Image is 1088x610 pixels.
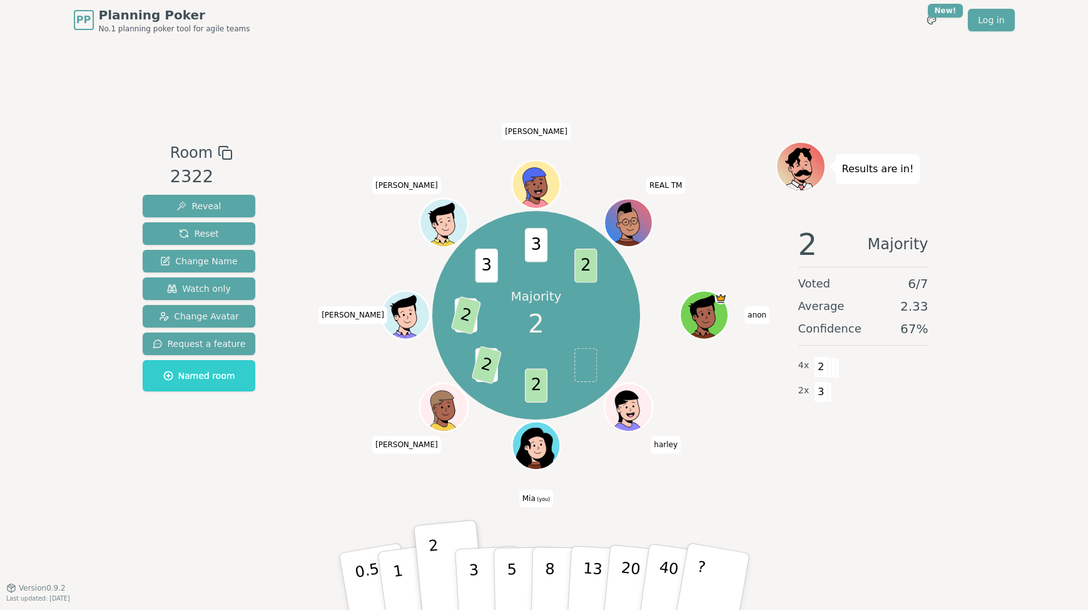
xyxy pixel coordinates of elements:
[427,537,444,605] p: 2
[143,222,256,245] button: Reset
[798,275,831,292] span: Voted
[143,277,256,300] button: Watch only
[170,142,213,164] span: Room
[511,287,562,305] p: Majority
[651,437,681,454] span: Click to change your name
[163,370,235,382] span: Named room
[798,229,818,259] span: 2
[167,282,231,295] span: Watch only
[159,310,239,323] span: Change Avatar
[170,164,233,190] div: 2322
[179,227,218,240] span: Reset
[928,4,963,18] div: New!
[900,320,928,338] span: 67 %
[74,6,250,34] a: PPPlanning PokerNo.1 planning poker tool for agile teams
[143,333,256,355] button: Request a feature
[143,250,256,272] button: Change Name
[176,200,221,212] span: Reveal
[19,583,66,593] span: Version 0.9.2
[471,346,502,385] span: 2
[714,292,726,304] span: anon is the host
[502,123,571,140] span: Click to change your name
[99,24,250,34] span: No.1 planning poker tool for agile teams
[908,275,928,292] span: 6 / 7
[536,497,551,502] span: (you)
[99,6,250,24] span: Planning Poker
[519,490,554,507] span: Click to change your name
[153,338,246,350] span: Request a feature
[968,9,1014,31] a: Log in
[900,297,928,315] span: 2.33
[372,437,441,454] span: Click to change your name
[574,249,597,282] span: 2
[143,195,256,217] button: Reveal
[842,160,914,178] p: Results are in!
[798,384,810,398] span: 2 x
[160,255,237,267] span: Change Name
[143,360,256,391] button: Named room
[525,228,547,262] span: 3
[76,13,91,28] span: PP
[814,381,828,403] span: 3
[814,356,828,378] span: 2
[745,306,770,324] span: Click to change your name
[868,229,928,259] span: Majority
[475,249,498,282] span: 3
[514,423,559,468] button: Click to change your avatar
[525,368,547,402] span: 2
[318,306,387,324] span: Click to change your name
[143,305,256,328] button: Change Avatar
[372,177,441,194] span: Click to change your name
[6,595,70,602] span: Last updated: [DATE]
[646,177,685,194] span: Click to change your name
[798,320,862,338] span: Confidence
[798,297,845,315] span: Average
[798,359,810,373] span: 4 x
[528,305,544,343] span: 2
[920,9,943,31] button: New!
[6,583,66,593] button: Version0.9.2
[450,296,481,334] span: 2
